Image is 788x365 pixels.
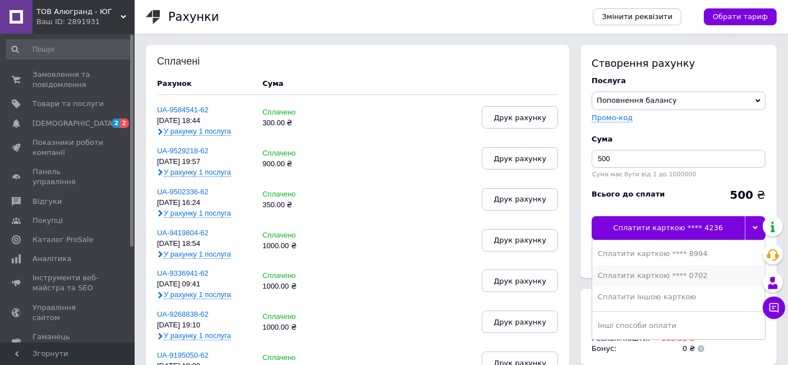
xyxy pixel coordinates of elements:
[33,303,104,323] span: Управління сайтом
[157,351,209,359] a: UA-9195050-62
[482,147,558,170] button: Друк рахунку
[36,7,121,17] span: ТОВ Алюгранд - ЮГ
[704,8,777,25] a: Обрати тариф
[164,127,231,136] span: У рахунку 1 послуга
[653,344,695,354] td: 0 ₴
[598,292,759,302] div: Сплатити іншою карткою
[157,188,209,196] a: UA-9502336-62
[592,171,766,178] div: Сума має бути від 1 до 1000000
[164,250,231,259] span: У рахунку 1 послуга
[482,270,558,292] button: Друк рахунку
[262,108,326,117] div: Сплачено
[482,188,558,211] button: Друк рахунку
[157,158,251,166] div: [DATE] 19:57
[262,282,326,291] div: 1000.00 ₴
[120,118,129,128] span: 2
[33,70,104,90] span: Замовлення та повідомлення
[592,344,653,354] td: Бонус :
[592,134,766,144] div: Cума
[164,331,231,340] span: У рахунку 1 послуга
[157,310,209,318] a: UA-9268838-62
[112,118,121,128] span: 2
[262,323,326,332] div: 1000.00 ₴
[164,209,231,218] span: У рахунку 1 послуга
[262,242,326,250] div: 1000.00 ₴
[482,106,558,129] button: Друк рахунку
[598,271,759,281] div: Сплатити карткою **** 0702
[262,201,326,209] div: 350.00 ₴
[164,290,231,299] span: У рахунку 1 послуга
[33,99,104,109] span: Товари та послуги
[494,113,546,122] span: Друк рахунку
[157,56,231,67] div: Сплачені
[6,39,132,60] input: Пошук
[157,199,251,207] div: [DATE] 16:24
[482,311,558,333] button: Друк рахунку
[730,189,766,200] div: ₴
[730,188,753,202] b: 500
[713,12,768,22] span: Обрати тариф
[168,10,219,24] h1: Рахунки
[592,150,766,168] input: Введіть суму
[262,231,326,240] div: Сплачено
[33,167,104,187] span: Панель управління
[494,318,546,326] span: Друк рахунку
[157,117,251,125] div: [DATE] 18:44
[157,269,209,277] a: UA-9336941-62
[262,149,326,158] div: Сплачено
[157,240,251,248] div: [DATE] 18:54
[494,195,546,203] span: Друк рахунку
[262,119,326,127] div: 300.00 ₴
[33,118,116,129] span: [DEMOGRAPHIC_DATA]
[36,17,135,27] div: Ваш ID: 2891931
[602,12,672,22] span: Змінити реквізити
[592,113,633,122] label: Промо-код
[592,189,665,199] div: Всього до сплати
[592,76,766,86] div: Послуга
[494,154,546,163] span: Друк рахунку
[262,160,326,168] div: 900.00 ₴
[262,79,283,89] div: Cума
[494,277,546,285] span: Друк рахунку
[33,216,63,226] span: Покупці
[157,106,209,114] a: UA-9584541-62
[33,332,104,352] span: Гаманець компанії
[592,56,766,70] div: Створення рахунку
[157,321,251,330] div: [DATE] 19:10
[33,273,104,293] span: Інструменти веб-майстра та SEO
[598,321,759,331] div: Інші способи оплати
[157,280,251,289] div: [DATE] 09:41
[33,235,93,245] span: Каталог ProSale
[262,354,326,362] div: Сплачено
[598,249,759,259] div: Сплатити карткою **** 8994
[763,296,785,319] button: Чат з покупцем
[164,168,231,177] span: У рахунку 1 послуга
[592,216,745,240] div: Сплатити карткою **** 4236
[157,79,251,89] div: Рахунок
[262,313,326,321] div: Сплачено
[33,197,62,207] span: Відгуки
[597,96,677,104] span: Поповнення балансу
[157,147,209,155] a: UA-9529218-62
[262,190,326,199] div: Сплачено
[262,272,326,280] div: Сплачено
[33,254,71,264] span: Аналітика
[157,229,209,237] a: UA-9419804-62
[593,8,681,25] a: Змінити реквізити
[33,138,104,158] span: Показники роботи компанії
[482,229,558,252] button: Друк рахунку
[494,236,546,244] span: Друк рахунку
